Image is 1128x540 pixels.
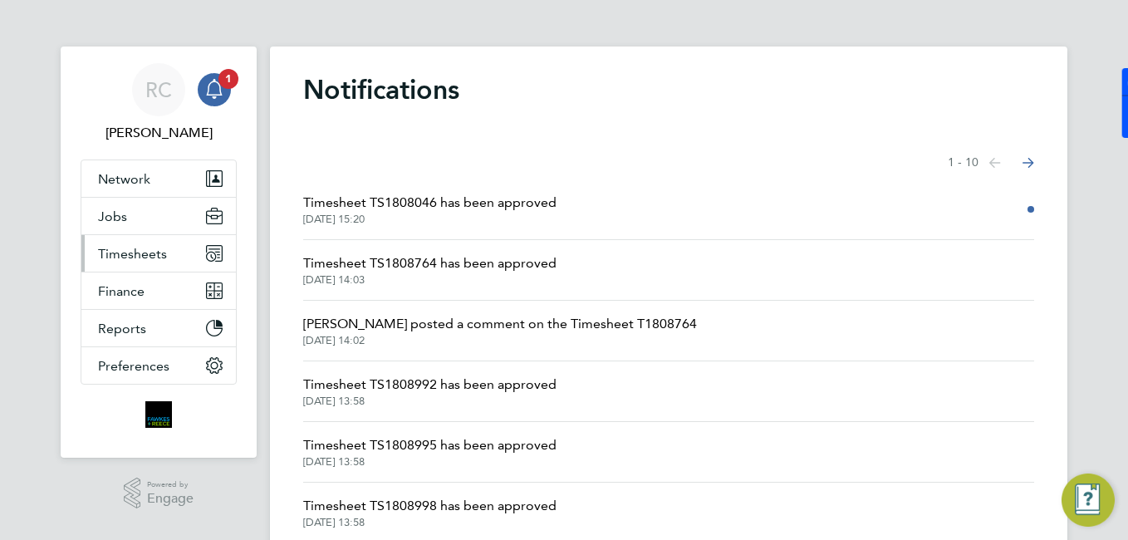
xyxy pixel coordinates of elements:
span: [DATE] 14:02 [303,334,697,347]
span: Preferences [98,358,169,374]
a: RC[PERSON_NAME] [81,63,237,143]
span: Engage [147,492,194,506]
button: Timesheets [81,235,236,272]
a: Timesheet TS1808992 has been approved[DATE] 13:58 [303,375,557,408]
span: [DATE] 15:20 [303,213,557,226]
button: Preferences [81,347,236,384]
span: Timesheet TS1808995 has been approved [303,435,557,455]
button: Network [81,160,236,197]
span: Jobs [98,209,127,224]
a: Go to home page [81,401,237,428]
button: Reports [81,310,236,346]
a: Powered byEngage [124,478,194,509]
a: Timesheet TS1808995 has been approved[DATE] 13:58 [303,435,557,469]
span: Timesheet TS1808992 has been approved [303,375,557,395]
a: Timesheet TS1808764 has been approved[DATE] 14:03 [303,253,557,287]
img: bromak-logo-retina.png [145,401,172,428]
button: Jobs [81,198,236,234]
h1: Notifications [303,73,1034,106]
span: Reports [98,321,146,336]
button: Finance [81,272,236,309]
span: Finance [98,283,145,299]
span: [PERSON_NAME] posted a comment on the Timesheet T1808764 [303,314,697,334]
nav: Main navigation [61,47,257,458]
a: 1 [198,63,231,116]
span: Powered by [147,478,194,492]
a: [PERSON_NAME] posted a comment on the Timesheet T1808764[DATE] 14:02 [303,314,697,347]
span: Network [98,171,150,187]
span: Robyn Clarke [81,123,237,143]
span: [DATE] 13:58 [303,395,557,408]
a: Timesheet TS1808046 has been approved[DATE] 15:20 [303,193,557,226]
span: [DATE] 13:58 [303,455,557,469]
span: 1 [218,69,238,89]
span: [DATE] 13:58 [303,516,557,529]
span: Timesheets [98,246,167,262]
span: RC [145,79,172,101]
span: Timesheet TS1808764 has been approved [303,253,557,273]
span: 1 - 10 [948,155,978,171]
span: Timesheet TS1808998 has been approved [303,496,557,516]
span: Timesheet TS1808046 has been approved [303,193,557,213]
a: Timesheet TS1808998 has been approved[DATE] 13:58 [303,496,557,529]
span: [DATE] 14:03 [303,273,557,287]
button: Engage Resource Center [1062,474,1115,527]
nav: Select page of notifications list [948,146,1034,179]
